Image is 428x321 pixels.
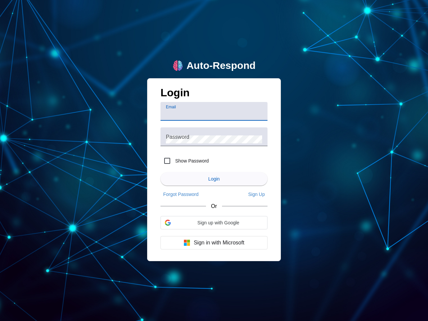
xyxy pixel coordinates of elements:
[211,203,217,209] span: Or
[174,157,209,164] label: Show Password
[160,236,267,249] button: Sign in with Microsoft
[208,176,220,182] span: Login
[174,220,263,225] span: Sign up with Google
[173,60,256,72] a: logoAuto-Respond
[187,60,256,72] div: Auto-Respond
[160,216,267,229] div: Sign up with Google
[166,134,189,140] mat-label: Password
[163,192,199,197] span: Forgot Password
[248,192,265,197] span: Sign Up
[160,87,267,102] h1: Login
[173,60,183,71] img: logo
[184,239,190,246] img: Microsoft logo
[160,172,267,186] button: Login
[166,105,176,109] mat-label: Email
